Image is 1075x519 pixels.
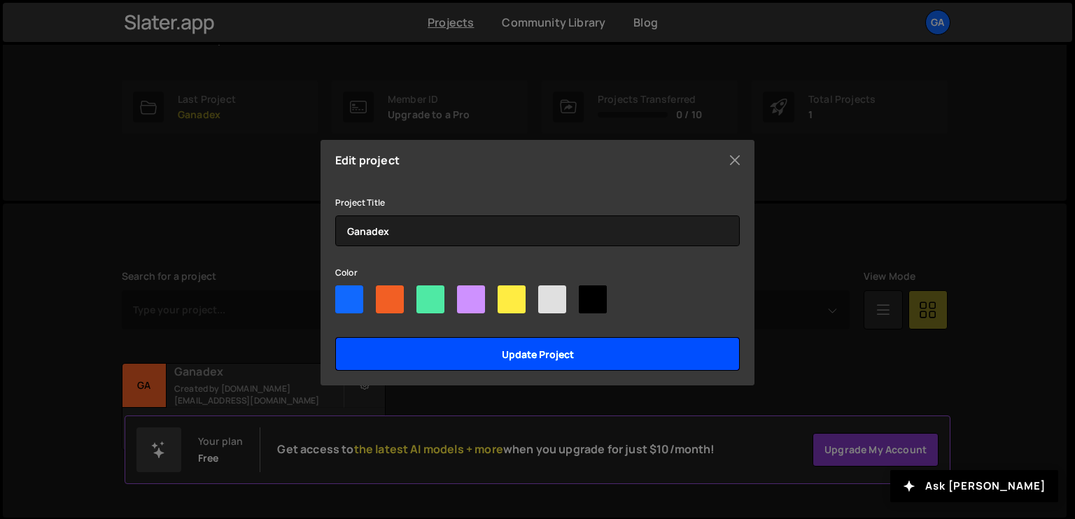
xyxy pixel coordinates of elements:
input: Project name [335,215,740,246]
input: Update project [335,337,740,371]
h5: Edit project [335,155,400,166]
button: Close [724,150,745,171]
button: Ask [PERSON_NAME] [890,470,1058,502]
label: Color [335,266,358,280]
label: Project Title [335,196,385,210]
